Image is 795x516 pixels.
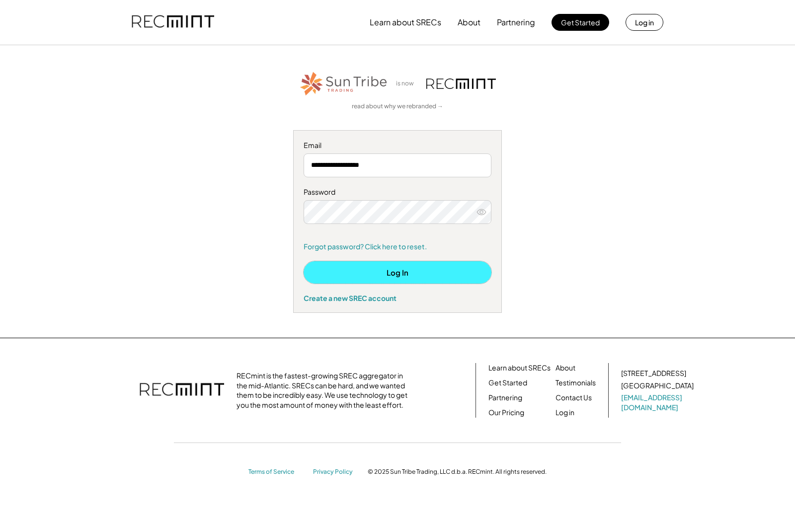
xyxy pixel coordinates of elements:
a: Privacy Policy [313,468,358,476]
a: About [556,363,575,373]
button: Partnering [497,12,535,32]
a: Testimonials [556,378,596,388]
img: recmint-logotype%403x.png [426,78,496,89]
a: [EMAIL_ADDRESS][DOMAIN_NAME] [621,393,696,412]
button: Get Started [552,14,609,31]
button: Log in [626,14,663,31]
a: Partnering [488,393,522,403]
button: About [458,12,480,32]
img: STT_Horizontal_Logo%2B-%2BColor.png [299,70,389,97]
a: Our Pricing [488,408,524,418]
img: recmint-logotype%403x.png [140,373,224,408]
a: Get Started [488,378,527,388]
div: Password [304,187,491,197]
button: Learn about SRECs [370,12,441,32]
div: Create a new SREC account [304,294,491,302]
a: read about why we rebranded → [352,102,443,111]
div: is now [394,79,421,88]
a: Log in [556,408,574,418]
div: [STREET_ADDRESS] [621,369,686,378]
a: Terms of Service [248,468,303,476]
a: Forgot password? Click here to reset. [304,242,491,252]
a: Contact Us [556,393,592,403]
button: Log In [304,261,491,284]
img: recmint-logotype%403x.png [132,5,214,39]
a: Learn about SRECs [488,363,551,373]
div: Email [304,141,491,150]
div: [GEOGRAPHIC_DATA] [621,381,694,391]
div: © 2025 Sun Tribe Trading, LLC d.b.a. RECmint. All rights reserved. [368,468,547,476]
div: RECmint is the fastest-growing SREC aggregator in the mid-Atlantic. SRECs can be hard, and we wan... [237,371,413,410]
